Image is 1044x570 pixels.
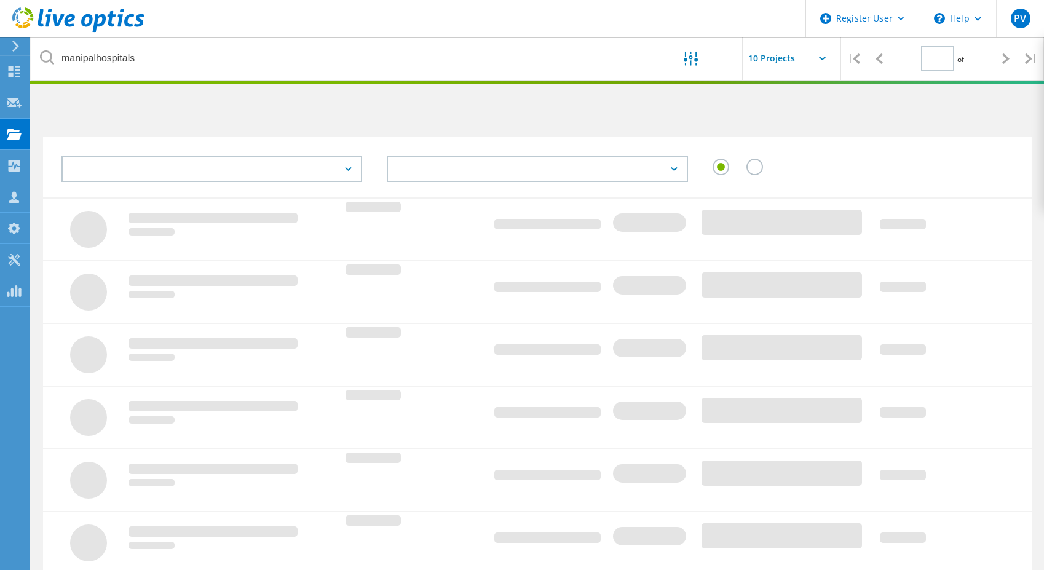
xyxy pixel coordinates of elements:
a: Live Optics Dashboard [12,26,144,34]
svg: \n [934,13,945,24]
div: | [1019,37,1044,81]
span: PV [1014,14,1026,23]
div: | [841,37,866,81]
input: undefined [31,37,645,80]
span: of [957,54,964,65]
